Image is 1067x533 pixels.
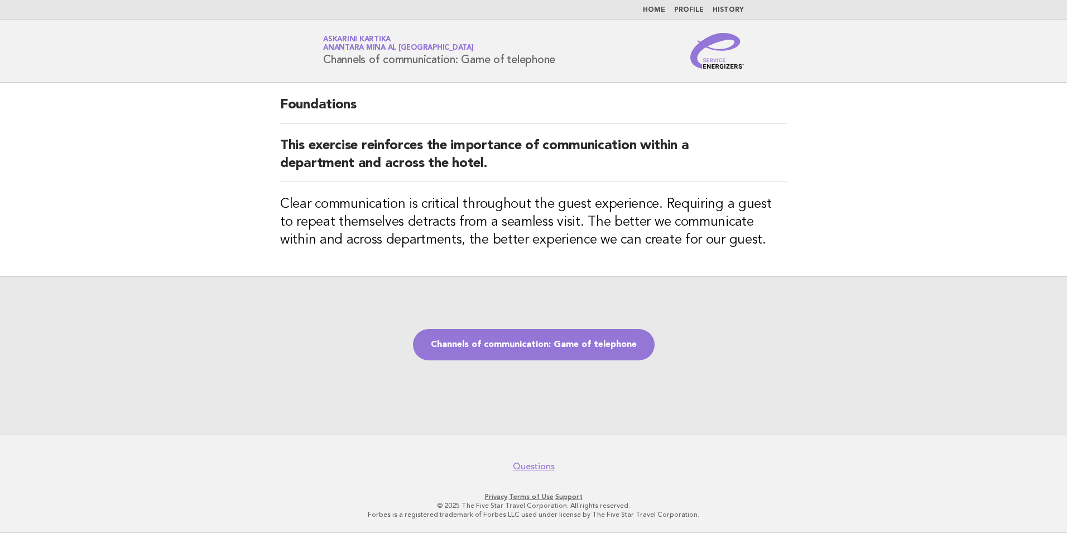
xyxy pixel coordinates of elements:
[690,33,744,69] img: Service Energizers
[323,45,474,52] span: Anantara Mina al [GEOGRAPHIC_DATA]
[192,492,875,501] p: · ·
[413,329,655,360] a: Channels of communication: Game of telephone
[555,493,583,501] a: Support
[513,461,555,472] a: Questions
[323,36,474,51] a: Askarini KartikaAnantara Mina al [GEOGRAPHIC_DATA]
[280,196,787,249] h3: Clear communication is critical throughout the guest experience. Requiring a guest to repeat them...
[485,493,507,501] a: Privacy
[323,36,555,65] h1: Channels of communication: Game of telephone
[643,7,665,13] a: Home
[280,96,787,123] h2: Foundations
[674,7,704,13] a: Profile
[192,501,875,510] p: © 2025 The Five Star Travel Corporation. All rights reserved.
[713,7,744,13] a: History
[509,493,554,501] a: Terms of Use
[192,510,875,519] p: Forbes is a registered trademark of Forbes LLC used under license by The Five Star Travel Corpora...
[280,137,787,182] h2: This exercise reinforces the importance of communication within a department and across the hotel.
